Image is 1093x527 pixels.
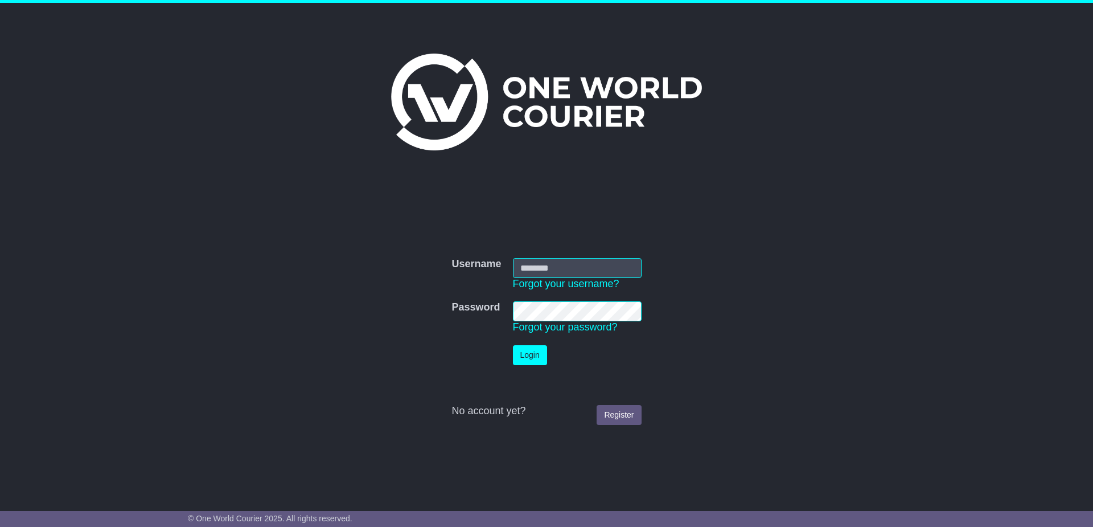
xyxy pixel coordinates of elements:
a: Forgot your username? [513,278,619,289]
a: Forgot your password? [513,321,618,333]
span: © One World Courier 2025. All rights reserved. [188,514,352,523]
a: Register [597,405,641,425]
div: No account yet? [451,405,641,418]
button: Login [513,345,547,365]
label: Password [451,301,500,314]
label: Username [451,258,501,271]
img: One World [391,54,702,150]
